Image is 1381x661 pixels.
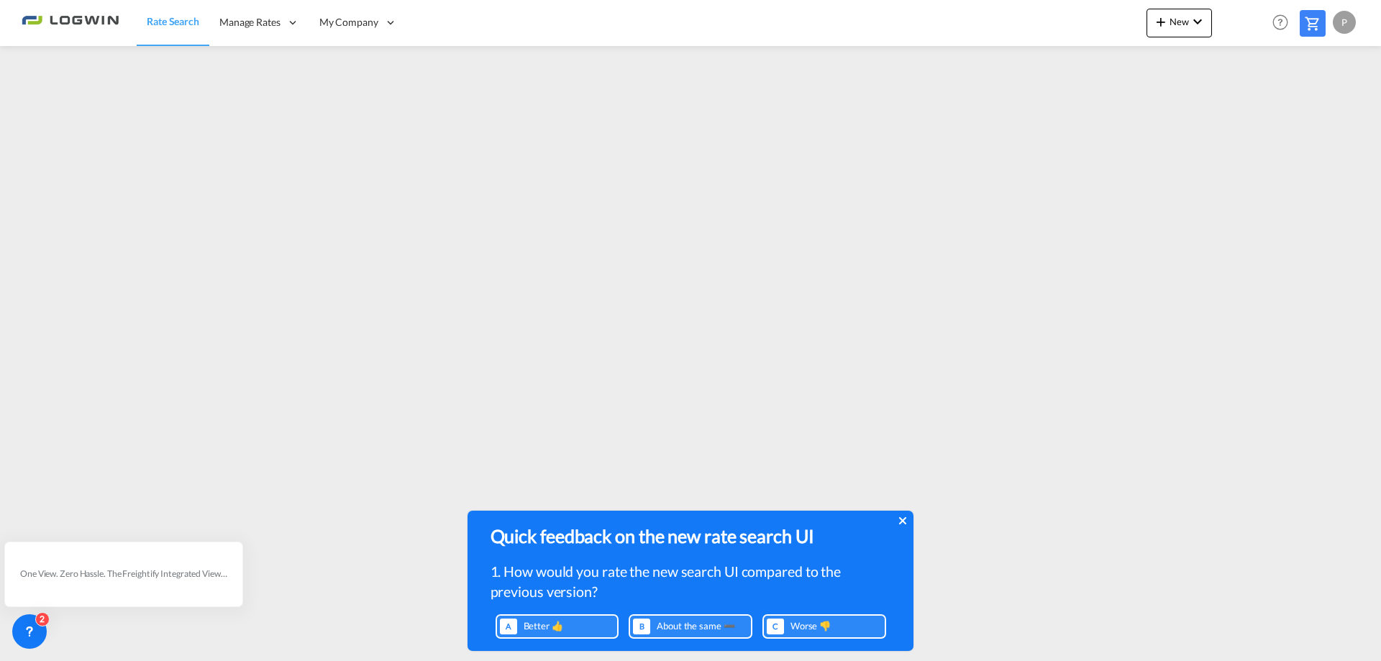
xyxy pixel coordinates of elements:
[1189,13,1206,30] md-icon: icon-chevron-down
[1152,16,1206,27] span: New
[1152,13,1170,30] md-icon: icon-plus 400-fg
[219,15,281,29] span: Manage Rates
[319,15,378,29] span: My Company
[1333,11,1356,34] div: P
[22,6,119,39] img: 2761ae10d95411efa20a1f5e0282d2d7.png
[1147,9,1212,37] button: icon-plus 400-fgNewicon-chevron-down
[1268,10,1293,35] span: Help
[1268,10,1300,36] div: Help
[147,15,199,27] span: Rate Search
